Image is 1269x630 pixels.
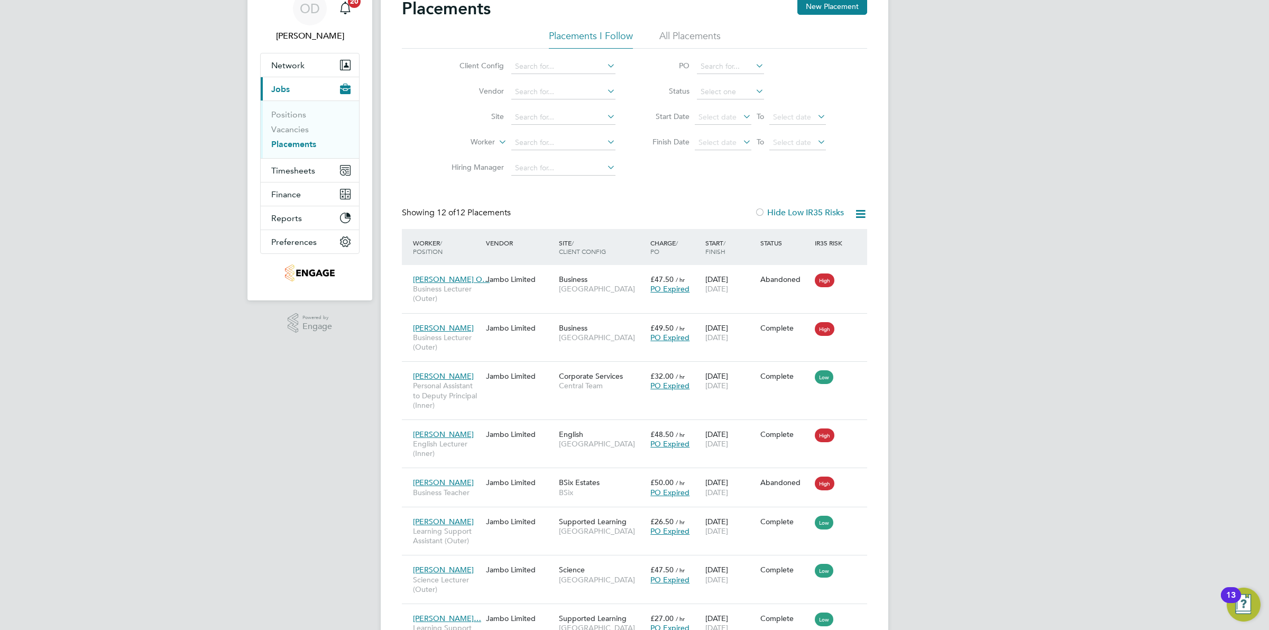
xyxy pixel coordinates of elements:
a: [PERSON_NAME]Business Lecturer (Outer)Jambo LimitedBusiness[GEOGRAPHIC_DATA]£49.50 / hrPO Expired... [410,317,867,326]
label: Vendor [443,86,504,96]
span: / hr [676,431,685,439]
div: Complete [760,323,810,333]
span: Finance [271,189,301,199]
span: Low [815,516,833,529]
div: Start [703,233,758,261]
input: Select one [697,85,764,99]
span: £47.50 [650,275,674,284]
a: [PERSON_NAME]Science Lecturer (Outer)Jambo LimitedScience[GEOGRAPHIC_DATA]£47.50 / hrPO Expired[D... [410,559,867,568]
div: Complete [760,517,810,526]
span: Powered by [302,313,332,322]
span: [DATE] [705,284,728,294]
span: £32.00 [650,371,674,381]
span: [PERSON_NAME] [413,478,474,487]
span: Select date [698,112,737,122]
span: Supported Learning [559,614,627,623]
li: All Placements [659,30,721,49]
span: PO Expired [650,284,689,294]
span: / hr [676,479,685,487]
a: Go to home page [260,264,360,281]
span: / Client Config [559,239,606,255]
div: Charge [648,233,703,261]
span: Supported Learning [559,517,627,526]
span: High [815,273,834,287]
a: [PERSON_NAME]Personal Assistant to Deputy Principal (Inner)Jambo LimitedCorporate ServicesCentral... [410,366,867,375]
div: Jambo Limited [483,512,556,532]
span: / hr [676,518,685,526]
button: Timesheets [261,159,359,182]
input: Search for... [511,110,615,125]
span: High [815,477,834,490]
div: Vendor [483,233,556,252]
span: Personal Assistant to Deputy Principal (Inner) [413,381,481,410]
button: Network [261,53,359,77]
span: [GEOGRAPHIC_DATA] [559,526,645,536]
span: Low [815,370,833,384]
div: Showing [402,207,513,218]
div: [DATE] [703,472,758,502]
div: Site [556,233,648,261]
span: Jobs [271,84,290,94]
a: [PERSON_NAME]…Learning Support Assistant (with Personal Care) (Outer)Jambo LimitedSupported Learn... [410,608,867,617]
div: [DATE] [703,318,758,348]
span: £26.50 [650,517,674,526]
span: [DATE] [705,526,728,536]
label: Hide Low IR35 Risks [755,207,844,218]
label: Hiring Manager [443,162,504,172]
input: Search for... [511,161,615,176]
div: Jambo Limited [483,424,556,444]
span: Low [815,564,833,578]
span: Select date [773,112,811,122]
span: [PERSON_NAME] [413,323,474,333]
span: OD [300,2,320,15]
span: PO Expired [650,526,689,536]
span: Central Team [559,381,645,390]
div: Jambo Limited [483,269,556,289]
input: Search for... [511,59,615,74]
span: PO Expired [650,488,689,497]
span: PO Expired [650,575,689,585]
div: Jambo Limited [483,608,556,628]
span: Corporate Services [559,371,623,381]
span: £49.50 [650,323,674,333]
span: Business [559,323,587,333]
span: To [753,109,767,123]
span: Business Teacher [413,488,481,497]
span: Select date [698,138,737,147]
a: [PERSON_NAME]Learning Support Assistant (Outer)Jambo LimitedSupported Learning[GEOGRAPHIC_DATA]£2... [410,511,867,520]
a: [PERSON_NAME]Business TeacherJambo LimitedBSix EstatesBSix£50.00 / hrPO Expired[DATE][DATE]Abando... [410,472,867,481]
span: [DATE] [705,439,728,449]
span: [DATE] [705,381,728,390]
span: Timesheets [271,166,315,176]
span: Preferences [271,237,317,247]
div: Complete [760,614,810,623]
span: / hr [676,324,685,332]
span: Ollie Dart [260,30,360,42]
span: Business [559,275,587,284]
span: / Finish [705,239,725,255]
span: [PERSON_NAME]… [413,614,481,623]
div: Jobs [261,101,359,158]
label: Site [443,112,504,121]
img: jambo-logo-retina.png [285,264,334,281]
div: Status [758,233,813,252]
button: Open Resource Center, 13 new notifications [1227,588,1261,622]
div: Complete [760,371,810,381]
span: / hr [676,276,685,284]
span: [GEOGRAPHIC_DATA] [559,333,645,342]
span: [PERSON_NAME] [413,430,474,439]
label: Worker [434,137,495,148]
span: 12 Placements [437,207,511,218]
div: Complete [760,565,810,574]
label: PO [642,61,689,70]
a: Positions [271,109,306,120]
span: 12 of [437,207,456,218]
span: [GEOGRAPHIC_DATA] [559,439,645,449]
input: Search for... [511,135,615,150]
span: / PO [650,239,678,255]
a: Placements [271,139,316,149]
a: Vacancies [271,124,309,134]
div: Abandoned [760,478,810,487]
a: Powered byEngage [288,313,333,333]
div: Complete [760,430,810,439]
